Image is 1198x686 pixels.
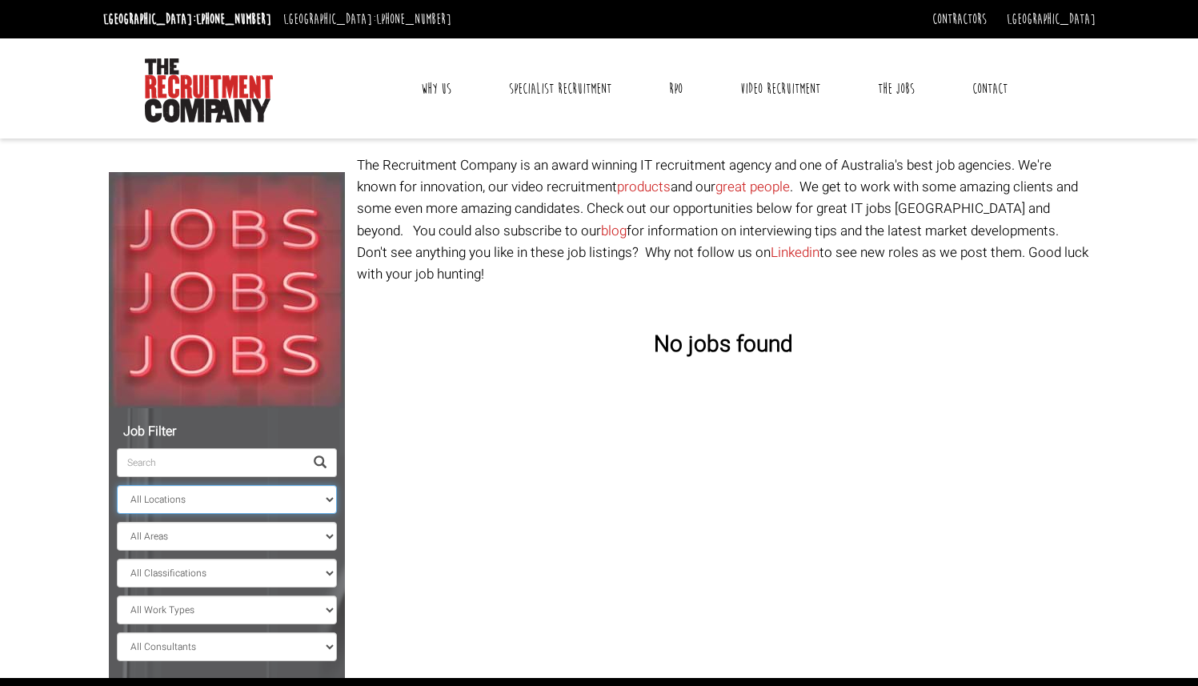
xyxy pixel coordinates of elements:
h3: No jobs found [357,333,1089,358]
a: Contractors [932,10,987,28]
input: Search [117,448,304,477]
a: Linkedin [771,243,819,263]
a: Why Us [409,69,463,109]
a: [PHONE_NUMBER] [196,10,271,28]
p: The Recruitment Company is an award winning IT recruitment agency and one of Australia's best job... [357,154,1089,285]
a: Specialist Recruitment [497,69,623,109]
a: RPO [657,69,695,109]
a: The Jobs [866,69,927,109]
a: Video Recruitment [728,69,832,109]
li: [GEOGRAPHIC_DATA]: [99,6,275,32]
h5: Job Filter [117,425,337,439]
img: The Recruitment Company [145,58,273,122]
a: great people [715,177,790,197]
a: blog [601,221,627,241]
li: [GEOGRAPHIC_DATA]: [279,6,455,32]
a: [PHONE_NUMBER] [376,10,451,28]
img: Jobs, Jobs, Jobs [109,172,345,408]
a: Contact [960,69,1020,109]
a: products [617,177,671,197]
a: [GEOGRAPHIC_DATA] [1007,10,1096,28]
